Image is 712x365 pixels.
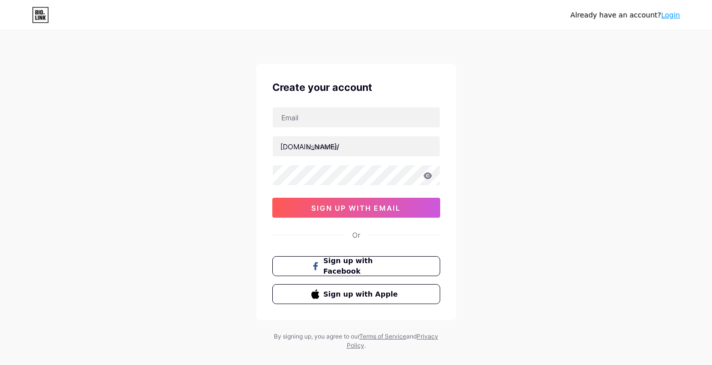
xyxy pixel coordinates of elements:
[272,284,440,304] button: Sign up with Apple
[272,80,440,95] div: Create your account
[323,256,401,277] span: Sign up with Facebook
[352,230,360,240] div: Or
[280,141,339,152] div: [DOMAIN_NAME]/
[571,10,680,20] div: Already have an account?
[272,198,440,218] button: sign up with email
[661,11,680,19] a: Login
[273,136,440,156] input: username
[359,333,406,340] a: Terms of Service
[311,204,401,212] span: sign up with email
[271,332,441,350] div: By signing up, you agree to our and .
[272,256,440,276] button: Sign up with Facebook
[273,107,440,127] input: Email
[323,289,401,300] span: Sign up with Apple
